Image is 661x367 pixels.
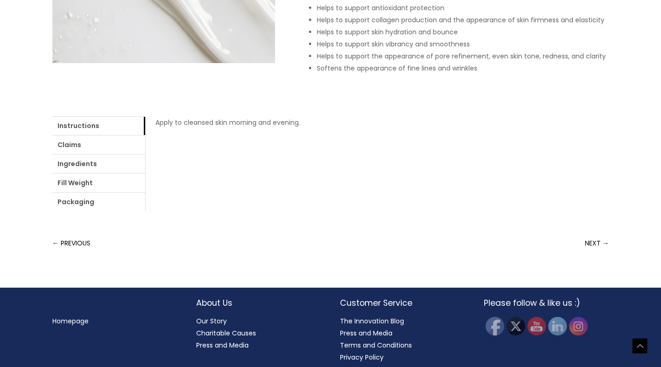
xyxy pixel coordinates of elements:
li: Softens the appearance of fine lines and wrinkles [317,62,609,74]
img: Twitter [507,317,525,335]
a: Terms and Conditions [340,341,412,350]
li: Helps to support collagen production and the appearance of skin firmness and elasticity [317,14,609,26]
a: Our Story [196,316,227,326]
a: Claims [52,135,145,154]
nav: About Us [196,315,321,351]
li: Helps to support skin vibrancy and smoothness [317,38,609,50]
a: Ingredients [52,155,145,173]
a: The Innovation Blog [340,316,404,326]
li: Helps to support skin hydration and bounce [317,26,609,38]
h2: Please follow & like us :) [484,297,609,309]
img: Facebook [486,317,504,335]
a: Privacy Policy [340,353,384,362]
a: ← PREVIOUS [52,234,90,252]
a: Press and Media [196,341,249,350]
a: Fill Weight [52,174,145,192]
nav: Menu [52,315,178,327]
p: Apply to cleansed skin morning and evening. [155,116,599,129]
li: Helps to support the appearance of pore refinement, even skin tone, redness, and clarity [317,50,609,62]
nav: Customer Service [340,315,465,363]
h2: About Us [196,297,321,309]
a: Charitable Causes [196,328,256,338]
a: NEXT → [585,234,609,252]
h2: Customer Service [340,297,465,309]
a: Packaging [52,193,145,211]
a: Instructions [52,116,145,135]
li: Helps to support antioxidant protection [317,2,609,14]
a: Homepage [52,316,89,326]
a: Press and Media [340,328,392,338]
